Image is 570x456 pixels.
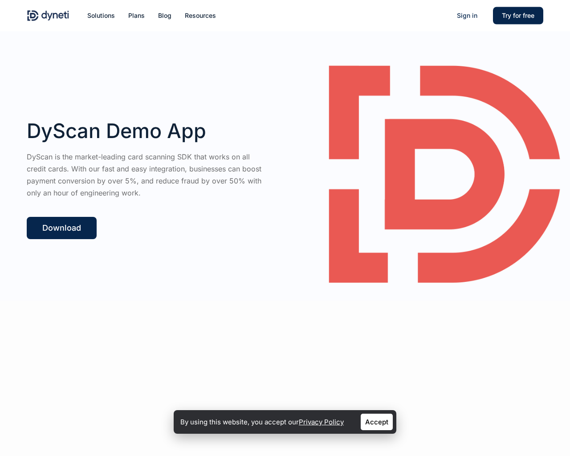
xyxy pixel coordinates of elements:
span: Try for free [502,12,534,19]
p: By using this website, you accept our [180,416,344,428]
a: Solutions [87,11,115,20]
img: Dyneti Technologies [27,9,69,22]
h2: DyScan Demo App [27,120,265,142]
span: Solutions [87,12,115,19]
a: Blog [158,11,171,20]
p: DyScan is the market-leading card scanning SDK that works on all credit cards. With our fast and ... [27,151,265,199]
a: Try for free [493,11,543,20]
span: Blog [158,12,171,19]
span: Sign in [457,12,477,19]
a: Sign in [448,11,486,20]
a: Accept [361,414,393,430]
a: Download [27,217,97,239]
a: Privacy Policy [299,418,344,426]
a: Resources [185,11,216,20]
span: Resources [185,12,216,19]
a: Plans [128,11,145,20]
span: Plans [128,12,145,19]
